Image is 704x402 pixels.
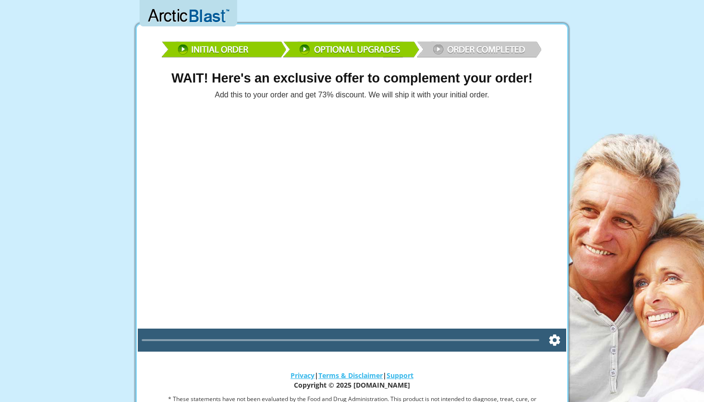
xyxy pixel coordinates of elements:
[134,71,570,86] h1: WAIT! Here's an exclusive offer to complement your order!
[291,371,315,380] a: Privacy
[387,371,413,380] a: Support
[318,371,383,380] a: Terms & Disclaimer
[134,91,570,99] h4: Add this to your order and get 73% discount. We will ship it with your initial order.
[160,34,544,62] img: reviewbar.png
[160,371,544,390] p: | | Copyright © 2025 [DOMAIN_NAME]
[543,329,566,352] button: Settings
